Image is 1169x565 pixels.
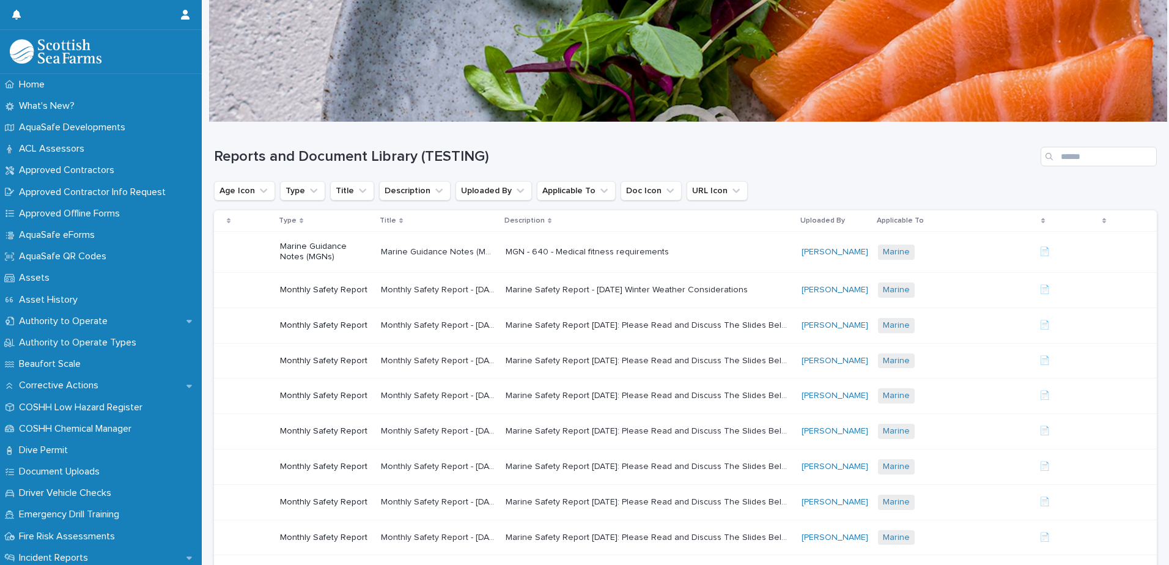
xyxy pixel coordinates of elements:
[214,414,1157,449] tr: Monthly Safety ReportMonthly Safety Report - [DATE]Monthly Safety Report - [DATE] Marine Safety R...
[14,164,124,176] p: Approved Contractors
[280,391,371,401] p: Monthly Safety Report
[1039,353,1052,366] p: 📄
[280,356,371,366] p: Monthly Safety Report
[1039,495,1052,508] p: 📄
[381,495,498,508] p: Monthly Safety Report - July 2024
[280,462,371,472] p: Monthly Safety Report
[280,426,371,437] p: Monthly Safety Report
[802,426,868,437] a: [PERSON_NAME]
[687,181,748,201] button: URL Icon
[381,318,498,331] p: Monthly Safety Report - February 2024
[381,353,498,366] p: Monthly Safety Report - March 2024
[506,530,794,543] p: Marine Safety Report July 2024: Please Read and Discuss The Slides Below Slide 2 - Safe Operation...
[506,424,794,437] p: Marine Safety Report April 2024: Please Read and Discuss The Slides Below Slide 2 - Medicals (ML5...
[537,181,616,201] button: Applicable To
[883,356,910,366] a: Marine
[14,445,78,456] p: Dive Permit
[802,356,868,366] a: [PERSON_NAME]
[802,285,868,295] a: [PERSON_NAME]
[14,466,109,478] p: Document Uploads
[455,181,532,201] button: Uploaded By
[1039,245,1052,257] p: 📄
[14,229,105,241] p: AquaSafe eForms
[279,214,297,227] p: Type
[14,487,121,499] p: Driver Vehicle Checks
[1039,388,1052,401] p: 📄
[883,285,910,295] a: Marine
[214,181,275,201] button: Age Icon
[802,497,868,508] a: [PERSON_NAME]
[14,509,129,520] p: Emergency Drill Training
[14,316,117,327] p: Authority to Operate
[381,530,498,543] p: Monthly Safety Report - August 2024
[14,531,125,542] p: Fire Risk Assessments
[883,533,910,543] a: Marine
[214,232,1157,273] tr: Marine Guidance Notes (MGNs)Marine Guidance Notes (MGNs) - [DATE]Marine Guidance Notes (MGNs) - [...
[883,320,910,331] a: Marine
[802,247,868,257] a: [PERSON_NAME]
[506,388,794,401] p: Marine Safety Report March 2024: Please Read and Discuss The Slides Below Slide 2 - Medicals Slid...
[381,245,498,257] p: Marine Guidance Notes (MGNs) - May 2025
[214,148,1036,166] h1: Reports and Document Library (TESTING)
[214,343,1157,379] tr: Monthly Safety ReportMonthly Safety Report - [DATE]Monthly Safety Report - [DATE] Marine Safety R...
[14,337,146,349] p: Authority to Operate Types
[1039,459,1052,472] p: 📄
[883,247,910,257] a: Marine
[214,484,1157,520] tr: Monthly Safety ReportMonthly Safety Report - [DATE]Monthly Safety Report - [DATE] Marine Safety R...
[280,533,371,543] p: Monthly Safety Report
[883,497,910,508] a: Marine
[280,285,371,295] p: Monthly Safety Report
[379,181,451,201] button: Description
[14,208,130,220] p: Approved Offline Forms
[14,251,116,262] p: AquaSafe QR Codes
[14,79,54,90] p: Home
[1039,318,1052,331] p: 📄
[214,449,1157,484] tr: Monthly Safety ReportMonthly Safety Report - [DATE]Monthly Safety Report - [DATE] Marine Safety R...
[280,181,325,201] button: Type
[883,426,910,437] a: Marine
[214,520,1157,555] tr: Monthly Safety ReportMonthly Safety Report - [DATE]Monthly Safety Report - [DATE] Marine Safety R...
[802,533,868,543] a: [PERSON_NAME]
[802,320,868,331] a: [PERSON_NAME]
[214,272,1157,308] tr: Monthly Safety ReportMonthly Safety Report - [DATE]Monthly Safety Report - [DATE] Marine Safety R...
[381,388,498,401] p: Monthly Safety Report - April 2024
[14,186,175,198] p: Approved Contractor Info Request
[14,423,141,435] p: COSHH Chemical Manager
[14,402,152,413] p: COSHH Low Hazard Register
[504,214,545,227] p: Description
[214,379,1157,414] tr: Monthly Safety ReportMonthly Safety Report - [DATE]Monthly Safety Report - [DATE] Marine Safety R...
[506,318,794,331] p: Marine Safety Report January 2024: Please Read and Discuss The Slides Below Slide 2 - Marine KPI'...
[877,214,924,227] p: Applicable To
[1039,282,1052,295] p: 📄
[506,353,794,366] p: Marine Safety Report February 2024: Please Read and Discuss The Slides Below Slide 2 - Fire Risk ...
[280,497,371,508] p: Monthly Safety Report
[506,495,794,508] p: Marine Safety Report June 2024: Please Read and Discuss The Slides Below Slide 2 - Workplace well...
[802,391,868,401] a: [PERSON_NAME]
[883,391,910,401] a: Marine
[381,459,498,472] p: Monthly Safety Report - June 2024
[380,214,396,227] p: Title
[506,282,750,295] p: Marine Safety Report - [DATE] Winter Weather Considerations
[14,294,87,306] p: Asset History
[14,143,94,155] p: ACL Assessors
[506,459,794,472] p: Marine Safety Report May 2024: Please Read and Discuss The Slides Below Slide 2 - Focus Point - A...
[330,181,374,201] button: Title
[1039,424,1052,437] p: 📄
[1039,530,1052,543] p: 📄
[10,39,101,64] img: bPIBxiqnSb2ggTQWdOVV
[14,122,135,133] p: AquaSafe Developments
[621,181,682,201] button: Doc Icon
[381,282,498,295] p: Monthly Safety Report - November 2024
[214,308,1157,343] tr: Monthly Safety ReportMonthly Safety Report - [DATE]Monthly Safety Report - [DATE] Marine Safety R...
[14,552,98,564] p: Incident Reports
[1041,147,1157,166] input: Search
[381,424,498,437] p: Monthly Safety Report - May 2024
[280,242,371,262] p: Marine Guidance Notes (MGNs)
[883,462,910,472] a: Marine
[14,380,108,391] p: Corrective Actions
[14,272,59,284] p: Assets
[506,245,671,257] p: MGN - 640 - Medical fitness requirements
[800,214,845,227] p: Uploaded By
[280,320,371,331] p: Monthly Safety Report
